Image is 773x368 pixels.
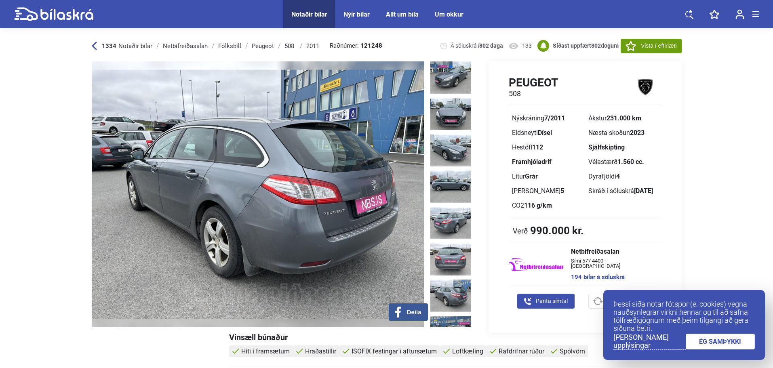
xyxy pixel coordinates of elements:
[571,258,653,269] span: Sími 577 4400 · [GEOGRAPHIC_DATA]
[229,333,682,341] div: Vinsæll búnaður
[686,334,755,349] a: ÉG SAMÞYKKI
[522,42,532,50] span: 133
[386,11,419,18] a: Allt um bíla
[479,42,503,49] b: 802 daga
[389,303,428,321] button: Deila
[613,333,686,350] a: [PERSON_NAME] upplýsingar
[241,347,290,355] span: Hiti í framsætum
[591,42,601,49] span: 802
[634,187,653,195] b: [DATE]
[544,114,565,122] b: 7/2011
[360,43,382,49] b: 121248
[451,42,503,50] span: Á söluskrá í
[430,98,471,130] img: 1698894101_3980210316830558656_52520005728505179.jpg
[430,170,471,203] img: 1698894102_8799910775988732668_52520006808484029.jpg
[512,173,582,180] div: Litur
[630,129,645,137] b: 2023
[509,76,558,89] h1: Peugeot
[641,42,676,50] span: Vista í eftirlæti
[305,347,336,355] span: Hraðastillir
[218,43,241,49] div: Fólksbíll
[553,42,619,49] b: Síðast uppfært dögum
[343,11,370,18] a: Nýir bílar
[630,76,661,99] img: logo Peugeot 508
[330,43,382,49] span: Raðnúmer:
[435,11,463,18] a: Um okkur
[588,188,658,194] div: Skráð í söluskrá
[588,143,625,151] b: Sjálfskipting
[407,309,421,316] span: Deila
[607,114,641,122] b: 231.000 km
[352,347,437,355] span: ISOFIX festingar í aftursætum
[560,347,585,355] span: Spólvörn
[512,130,582,136] div: Eldsneyti
[560,187,564,195] b: 5
[616,172,620,180] b: 4
[524,202,552,209] b: 116 g/km
[512,202,582,209] div: CO2
[621,39,681,53] button: Vista í eftirlæti
[588,173,658,180] div: Dyrafjöldi
[588,130,658,136] div: Næsta skoðun
[509,89,558,98] h2: 508
[118,42,152,50] span: Notaðir bílar
[306,43,319,49] div: 2011
[613,300,755,332] p: Þessi síða notar fótspor (e. cookies) vegna nauðsynlegrar virkni hennar og til að safna tölfræðig...
[571,248,653,255] span: Netbifreiðasalan
[284,43,296,49] div: 508
[571,274,653,280] a: 194 bílar á söluskrá
[617,158,644,166] b: 1.560 cc.
[538,129,552,137] b: Dísel
[588,159,658,165] div: Vélastærð
[430,280,471,312] img: 1698894103_4147351922047226254_52520008492120631.jpg
[430,61,471,94] img: 1698894100_4736598445522120850_52520005166730494.jpg
[532,143,543,151] b: 112
[430,207,471,239] img: 1698894102_4334916074627403804_52520007381498704.jpg
[735,9,744,19] img: user-login.svg
[513,227,528,235] span: Verð
[252,43,274,49] div: Peugeot
[163,43,208,49] div: Netbifreiðasalan
[291,11,327,18] a: Notaðir bílar
[536,297,568,305] span: Panta símtal
[512,188,582,194] div: [PERSON_NAME]
[588,115,658,122] div: Akstur
[525,172,538,180] b: Grár
[452,347,483,355] span: Loftkæling
[430,134,471,166] img: 1698894101_1488179697069646955_52520006263661896.jpg
[512,115,582,122] div: Nýskráning
[512,158,552,166] b: Framhjóladrif
[102,42,116,50] b: 1334
[430,316,471,348] img: 1698894104_2679089523222657484_52520009023725671.jpg
[512,144,582,151] div: Hestöfl
[430,243,471,275] img: 1698894103_6714172863879032264_52520007958244584.jpg
[530,225,584,236] b: 990.000 kr.
[499,347,544,355] span: Rafdrifnar rúður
